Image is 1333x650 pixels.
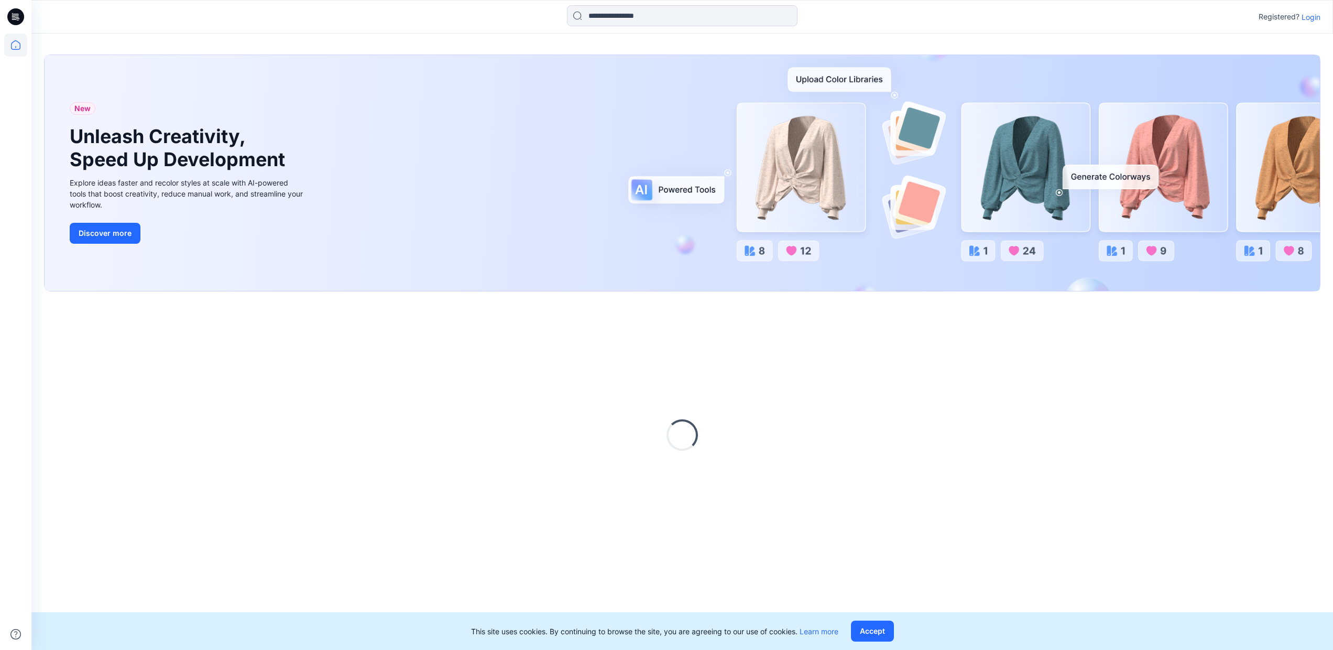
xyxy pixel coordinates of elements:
[70,125,290,170] h1: Unleash Creativity, Speed Up Development
[70,223,140,244] button: Discover more
[1302,12,1320,23] p: Login
[70,177,305,210] div: Explore ideas faster and recolor styles at scale with AI-powered tools that boost creativity, red...
[1259,10,1299,23] p: Registered?
[74,102,91,115] span: New
[471,626,838,637] p: This site uses cookies. By continuing to browse the site, you are agreeing to our use of cookies.
[70,223,305,244] a: Discover more
[851,621,894,642] button: Accept
[800,627,838,636] a: Learn more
